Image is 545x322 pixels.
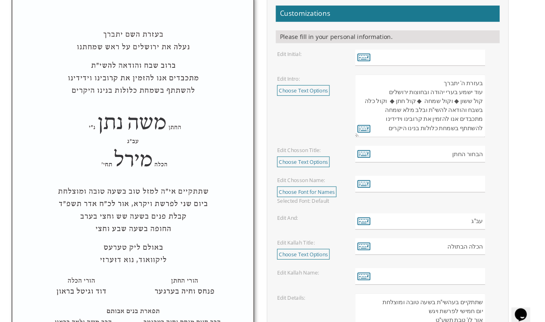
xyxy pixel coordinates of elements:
a: Choose Font for Names [289,185,345,195]
label: Edit Kallah Name: [289,264,328,270]
a: Choose Text Options [289,157,338,167]
label: Edit Intro: [289,80,310,87]
label: Edit Details: [289,288,315,294]
textarea: בעזרת ה' יתברך עוד ישמע בערי יהודה ובחוצות ירושלים קול ששון ◆ וקול שמחה ◆ קול חתן ◆ וקול כלה בשבח... [363,79,486,139]
label: Edit Chosson Title: [289,148,330,155]
a: Choose Text Options [289,89,338,99]
a: Choose Text Options [289,245,338,255]
label: Edit Chosson Name: [289,176,334,183]
h2: Customizations [287,14,500,29]
label: Edit Kallah Title: [289,235,324,242]
label: Edit Initial: [289,56,312,63]
label: Edit And: [289,212,308,219]
div: Selected Font: Default [289,195,350,202]
div: Please fill in your personal information. [287,37,500,49]
iframe: chat widget [511,290,537,314]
